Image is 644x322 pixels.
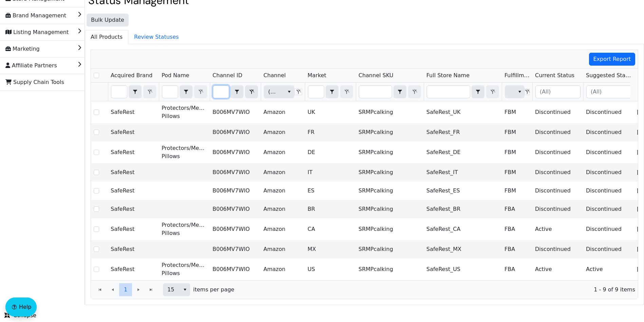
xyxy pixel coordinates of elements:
[213,86,229,98] input: Filter
[532,240,583,258] td: Discontinued
[159,258,210,280] td: Protectors/Medical Pillows
[108,101,159,123] td: SafeRest
[532,182,583,200] td: Discontinued
[305,182,356,200] td: ES
[532,123,583,141] td: Discontinued
[305,163,356,182] td: IT
[4,311,36,320] span: Collapse
[5,77,64,88] span: Supply Chain Tools
[326,85,338,98] span: Choose Operator
[261,182,305,200] td: Amazon
[108,123,159,141] td: SafeRest
[532,200,583,218] td: Discontinued
[108,163,159,182] td: SafeRest
[424,182,502,200] td: SafeRest_ES
[427,86,470,98] input: Filter
[308,71,326,80] span: Market
[261,141,305,163] td: Amazon
[502,182,532,200] td: FBM
[424,240,502,258] td: SafeRest_MX
[94,109,99,115] input: Select Row
[504,71,530,80] span: Fulfillment
[532,101,583,123] td: Discontinued
[162,71,189,80] span: Pod Name
[587,86,631,98] input: (All)
[356,123,424,141] td: SRMPcalking
[167,286,176,294] span: 15
[193,286,234,294] span: items per page
[583,123,634,141] td: Discontinued
[108,240,159,258] td: SafeRest
[502,200,532,218] td: FBA
[532,163,583,182] td: Discontinued
[593,55,631,63] span: Export Report
[108,200,159,218] td: SafeRest
[359,86,392,98] input: Filter
[424,101,502,123] td: SafeRest_UK
[210,240,261,258] td: B006MV7WIO
[231,85,243,98] span: Choose Operator
[94,130,99,135] input: Select Row
[261,218,305,240] td: Amazon
[583,83,634,101] th: Filter
[356,163,424,182] td: SRMPcalking
[424,218,502,240] td: SafeRest_CA
[231,86,243,98] button: select
[532,258,583,280] td: Active
[94,150,99,155] input: Select Row
[108,141,159,163] td: SafeRest
[305,83,356,101] th: Filter
[119,283,132,296] button: Page 1
[502,258,532,280] td: FBA
[536,86,580,98] input: (All)
[356,218,424,240] td: SRMPcalking
[515,86,525,98] button: select
[326,86,338,98] button: select
[129,86,141,98] button: select
[305,141,356,163] td: DE
[356,141,424,163] td: SRMPcalking
[180,284,190,296] button: select
[5,27,69,38] span: Listing Management
[163,283,190,296] span: Page size
[180,86,192,98] button: select
[356,258,424,280] td: SRMPcalking
[583,200,634,218] td: Discontinued
[583,101,634,123] td: Discontinued
[394,86,406,98] button: select
[94,226,99,232] input: Select Row
[261,101,305,123] td: Amazon
[532,141,583,163] td: Discontinued
[108,182,159,200] td: SafeRest
[502,83,532,101] th: Filter
[583,218,634,240] td: Discontinued
[94,188,99,193] input: Select Row
[356,101,424,123] td: SRMPcalking
[94,206,99,212] input: Select Row
[5,60,57,71] span: Affiliate Partners
[305,200,356,218] td: BR
[305,101,356,123] td: UK
[472,85,484,98] span: Choose Operator
[5,44,40,54] span: Marketing
[356,182,424,200] td: SRMPcalking
[19,303,31,311] span: Help
[210,123,261,141] td: B006MV7WIO
[424,141,502,163] td: SafeRest_DE
[94,73,99,78] input: Select Row
[159,141,210,163] td: Protectors/Medical Pillows
[245,85,258,98] button: Clear
[111,71,152,80] span: Acquired Brand
[424,200,502,218] td: SafeRest_BR
[91,16,124,24] span: Bulk Update
[261,258,305,280] td: Amazon
[210,182,261,200] td: B006MV7WIO
[261,200,305,218] td: Amazon
[426,71,470,80] span: Full Store Name
[210,141,261,163] td: B006MV7WIO
[502,123,532,141] td: FBM
[210,83,261,101] th: Filter
[210,258,261,280] td: B006MV7WIO
[162,86,178,98] input: Filter
[356,240,424,258] td: SRMPcalking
